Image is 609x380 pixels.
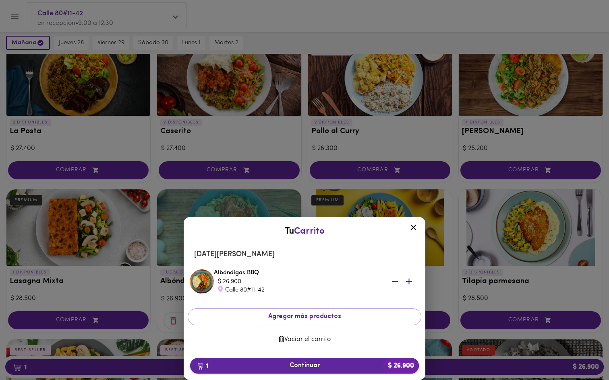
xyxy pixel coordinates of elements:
b: $ 26.900 [383,358,419,374]
span: Continuar [197,362,412,370]
b: 1 [193,361,213,371]
li: [DATE][PERSON_NAME] [188,245,421,264]
img: Albóndigas BBQ [190,269,214,294]
div: Calle 80#11-42 [218,286,379,294]
iframe: Messagebird Livechat Widget [562,333,601,372]
button: Vaciar el carrito [188,332,421,347]
span: Agregar más productos [195,313,414,320]
button: 1Continuar$ 26.900 [190,358,419,374]
div: $ 26.900 [218,277,379,286]
button: Agregar más productos [188,308,421,325]
img: cart.png [197,362,203,370]
span: Carrito [294,227,325,236]
span: Vaciar el carrito [194,336,415,343]
div: Albóndigas BBQ [214,269,419,294]
div: Tu [192,225,417,238]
